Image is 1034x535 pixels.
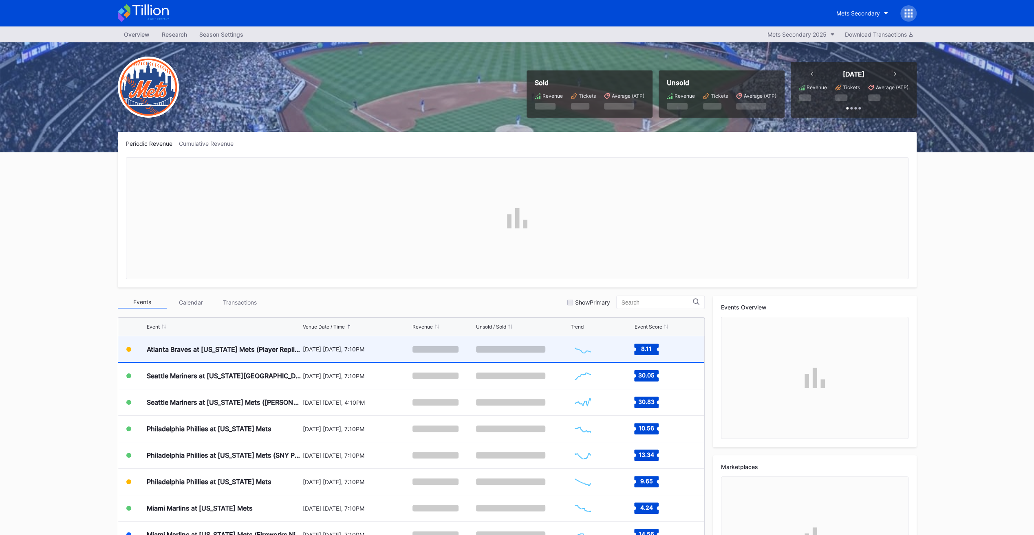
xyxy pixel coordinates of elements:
[579,93,596,99] div: Tickets
[830,6,894,21] button: Mets Secondary
[303,425,411,432] div: [DATE] [DATE], 7:10PM
[575,299,610,306] div: Show Primary
[126,140,179,147] div: Periodic Revenue
[535,79,644,87] div: Sold
[571,419,595,439] svg: Chart title
[612,93,644,99] div: Average (ATP)
[476,324,506,330] div: Unsold / Sold
[303,373,411,379] div: [DATE] [DATE], 7:10PM
[147,324,160,330] div: Event
[571,392,595,412] svg: Chart title
[639,425,654,432] text: 10.56
[836,10,880,17] div: Mets Secondary
[167,296,216,309] div: Calendar
[667,79,776,87] div: Unsold
[147,372,301,380] div: Seattle Mariners at [US_STATE][GEOGRAPHIC_DATA] ([PERSON_NAME][GEOGRAPHIC_DATA] Replica Giveaway/...
[147,345,301,353] div: Atlanta Braves at [US_STATE] Mets (Player Replica Jersey Giveaway)
[303,346,411,353] div: [DATE] [DATE], 7:10PM
[179,140,240,147] div: Cumulative Revenue
[147,504,253,512] div: Miami Marlins at [US_STATE] Mets
[744,93,776,99] div: Average (ATP)
[303,478,411,485] div: [DATE] [DATE], 7:10PM
[711,93,728,99] div: Tickets
[843,70,864,78] div: [DATE]
[721,463,908,470] div: Marketplaces
[845,31,913,38] div: Download Transactions
[634,324,662,330] div: Event Score
[118,29,156,40] a: Overview
[571,339,595,360] svg: Chart title
[721,304,908,311] div: Events Overview
[571,471,595,492] svg: Chart title
[640,478,653,485] text: 9.65
[216,296,265,309] div: Transactions
[303,399,411,406] div: [DATE] [DATE], 4:10PM
[571,445,595,465] svg: Chart title
[638,372,655,379] text: 30.05
[303,452,411,459] div: [DATE] [DATE], 7:10PM
[639,451,654,458] text: 13.34
[303,324,345,330] div: Venue Date / Time
[876,84,908,90] div: Average (ATP)
[767,31,827,38] div: Mets Secondary 2025
[412,324,433,330] div: Revenue
[193,29,249,40] a: Season Settings
[641,345,652,352] text: 8.11
[843,84,860,90] div: Tickets
[156,29,193,40] a: Research
[841,29,917,40] button: Download Transactions
[622,299,693,306] input: Search
[640,504,653,511] text: 4.24
[571,498,595,518] svg: Chart title
[638,398,655,405] text: 30.83
[542,93,563,99] div: Revenue
[147,398,301,406] div: Seattle Mariners at [US_STATE] Mets ([PERSON_NAME] Bobblehead Giveaway)
[118,57,179,118] img: New-York-Mets-Transparent.png
[807,84,827,90] div: Revenue
[571,366,595,386] svg: Chart title
[675,93,695,99] div: Revenue
[571,324,584,330] div: Trend
[147,451,301,459] div: Philadelphia Phillies at [US_STATE] Mets (SNY Players Pins Featuring [PERSON_NAME], [PERSON_NAME]...
[147,478,271,486] div: Philadelphia Phillies at [US_STATE] Mets
[763,29,839,40] button: Mets Secondary 2025
[118,296,167,309] div: Events
[303,505,411,512] div: [DATE] [DATE], 7:10PM
[147,425,271,433] div: Philadelphia Phillies at [US_STATE] Mets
